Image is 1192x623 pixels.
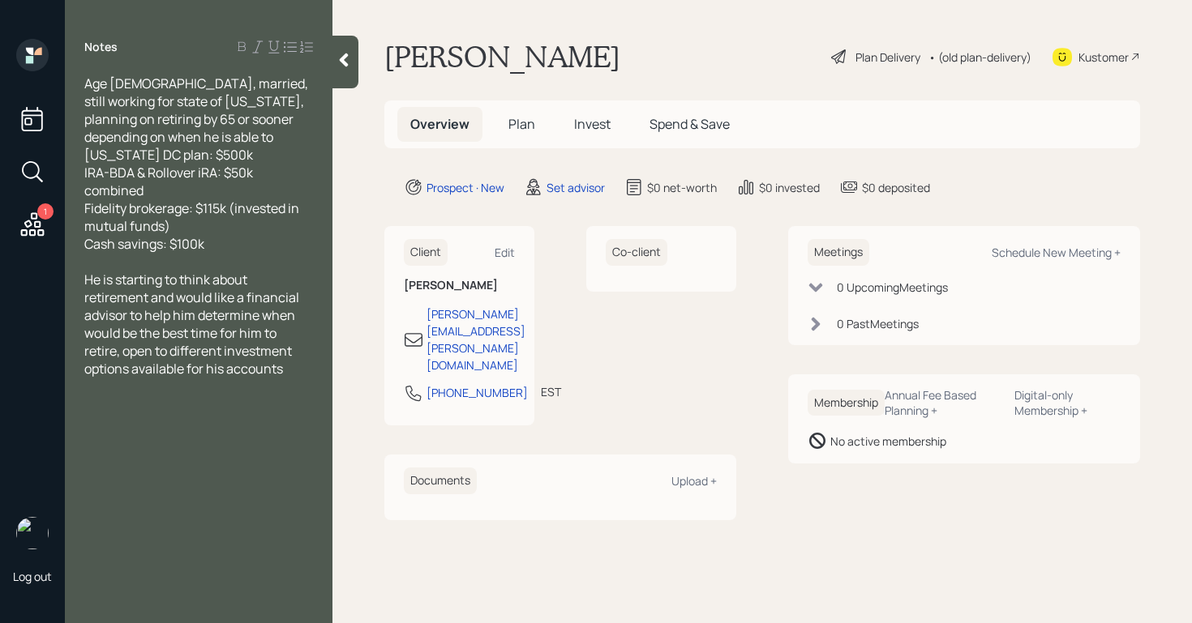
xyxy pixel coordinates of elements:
[13,569,52,584] div: Log out
[830,433,946,450] div: No active membership
[84,235,204,253] span: Cash savings: $100k
[547,179,605,196] div: Set advisor
[837,315,919,332] div: 0 Past Meeting s
[37,203,54,220] div: 1
[410,115,470,133] span: Overview
[808,239,869,266] h6: Meetings
[84,75,311,146] span: Age [DEMOGRAPHIC_DATA], married, still working for state of [US_STATE], planning on retiring by 6...
[928,49,1031,66] div: • (old plan-delivery)
[384,39,620,75] h1: [PERSON_NAME]
[508,115,535,133] span: Plan
[404,279,515,292] h6: [PERSON_NAME]
[837,279,948,296] div: 0 Upcoming Meeting s
[885,387,1001,418] div: Annual Fee Based Planning +
[759,179,820,196] div: $0 invested
[404,239,448,266] h6: Client
[495,245,515,260] div: Edit
[427,179,504,196] div: Prospect · New
[1078,49,1129,66] div: Kustomer
[1014,387,1121,418] div: Digital-only Membership +
[650,115,730,133] span: Spend & Save
[84,164,255,199] span: IRA-BDA & Rollover iRA: $50k combined
[84,271,302,378] span: He is starting to think about retirement and would like a financial advisor to help him determine...
[808,390,885,416] h6: Membership
[606,239,667,266] h6: Co-client
[404,467,477,494] h6: Documents
[671,473,717,489] div: Upload +
[427,305,525,373] div: [PERSON_NAME][EMAIL_ADDRESS][PERSON_NAME][DOMAIN_NAME]
[647,179,717,196] div: $0 net-worth
[84,199,302,235] span: Fidelity brokerage: $115k (invested in mutual funds)
[427,384,528,401] div: [PHONE_NUMBER]
[84,39,118,55] label: Notes
[84,146,253,164] span: [US_STATE] DC plan: $500k
[541,383,561,400] div: EST
[574,115,611,133] span: Invest
[16,517,49,549] img: robby-grisanti-headshot.png
[992,245,1121,260] div: Schedule New Meeting +
[862,179,930,196] div: $0 deposited
[855,49,920,66] div: Plan Delivery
